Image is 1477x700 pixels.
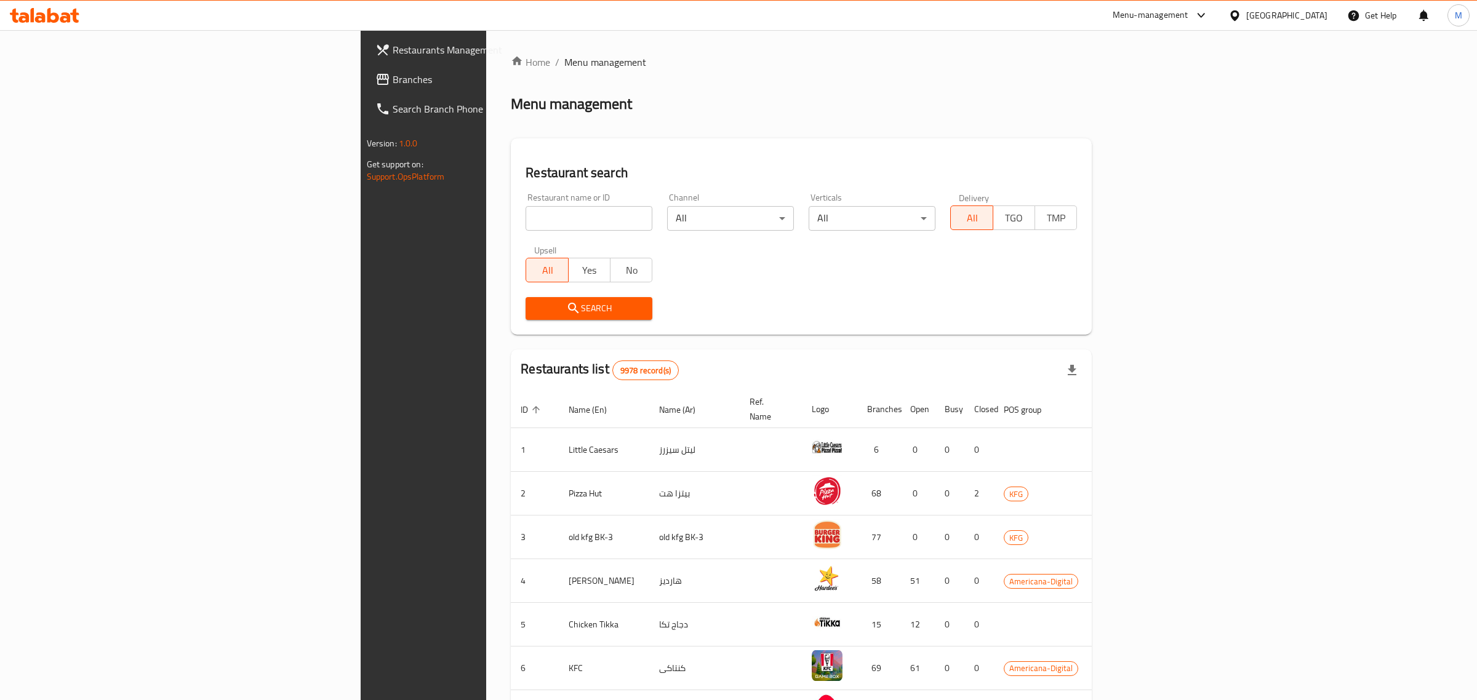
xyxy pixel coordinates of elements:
span: Get support on: [367,156,423,172]
span: ID [521,402,544,417]
span: Branches [393,72,598,87]
button: All [526,258,568,282]
td: كنتاكى [649,646,740,690]
button: All [950,205,993,230]
td: 0 [935,603,964,646]
th: Closed [964,391,994,428]
img: Little Caesars [812,432,843,463]
td: 0 [964,646,994,690]
td: 69 [857,646,900,690]
td: 0 [935,515,964,559]
td: بيتزا هت [649,472,740,515]
td: 15 [857,603,900,646]
span: KFG [1004,531,1028,545]
div: [GEOGRAPHIC_DATA] [1246,9,1327,22]
td: 0 [935,428,964,472]
td: 0 [964,603,994,646]
td: old kfg BK-3 [649,515,740,559]
td: 68 [857,472,900,515]
td: 0 [935,472,964,515]
span: Search [535,301,642,316]
button: No [610,258,652,282]
div: All [667,206,794,231]
nav: breadcrumb [511,55,1092,70]
span: All [531,261,563,279]
span: 9978 record(s) [613,365,678,376]
img: KFC [812,650,843,681]
div: Menu-management [1113,8,1188,23]
a: Restaurants Management [366,35,607,65]
td: 51 [900,559,935,603]
span: Name (Ar) [659,402,711,417]
h2: Restaurant search [526,164,1077,182]
th: Busy [935,391,964,428]
img: old kfg BK-3 [812,519,843,550]
td: 0 [964,428,994,472]
td: 2 [964,472,994,515]
img: Pizza Hut [812,475,843,506]
span: Version: [367,135,397,151]
td: 6 [857,428,900,472]
div: Export file [1057,356,1087,385]
span: Yes [574,261,606,279]
th: Logo [802,391,857,428]
a: Search Branch Phone [366,94,607,124]
span: KFG [1004,487,1028,501]
span: 1.0.0 [399,135,418,151]
input: Search for restaurant name or ID.. [526,206,652,231]
td: 0 [964,559,994,603]
div: Total records count [612,360,679,380]
span: TMP [1040,209,1072,227]
h2: Restaurants list [521,360,679,380]
span: Restaurants Management [393,42,598,57]
td: 0 [900,515,935,559]
div: All [809,206,935,231]
td: 12 [900,603,935,646]
button: TGO [993,205,1035,230]
td: 61 [900,646,935,690]
button: TMP [1035,205,1077,230]
td: ليتل سيزرز [649,428,740,472]
a: Support.OpsPlatform [367,169,445,185]
span: Ref. Name [750,394,787,424]
td: 0 [900,472,935,515]
img: Chicken Tikka [812,607,843,637]
label: Upsell [534,245,557,254]
span: POS group [1004,402,1057,417]
th: Branches [857,391,900,428]
button: Search [526,297,652,320]
span: Search Branch Phone [393,101,598,116]
span: TGO [998,209,1030,227]
td: 0 [935,559,964,603]
td: هارديز [649,559,740,603]
th: Open [900,391,935,428]
td: 0 [935,646,964,690]
span: Americana-Digital [1004,661,1078,675]
td: 77 [857,515,900,559]
td: 0 [964,515,994,559]
a: Branches [366,65,607,94]
span: Americana-Digital [1004,575,1078,589]
td: دجاج تكا [649,603,740,646]
span: All [956,209,988,227]
button: Yes [568,258,610,282]
span: Name (En) [569,402,623,417]
td: 58 [857,559,900,603]
span: M [1455,9,1462,22]
td: 0 [900,428,935,472]
span: No [615,261,647,279]
img: Hardee's [812,563,843,594]
label: Delivery [959,193,990,202]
